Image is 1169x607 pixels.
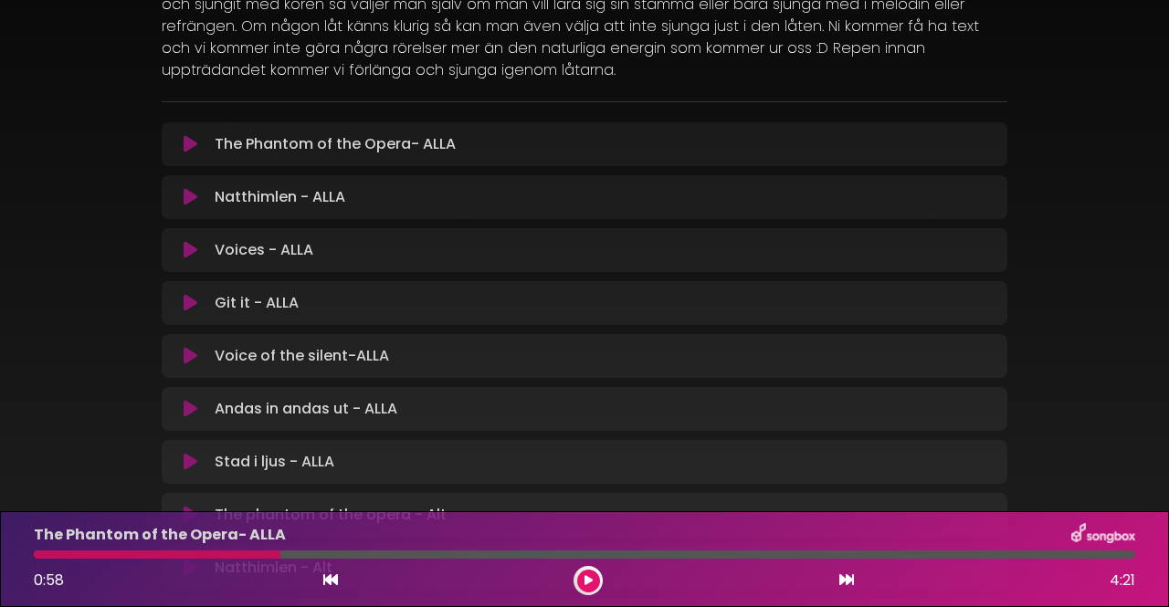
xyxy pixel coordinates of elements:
[215,504,447,526] p: The phantom of the opera - Alt
[215,398,397,420] p: Andas in andas ut - ALLA
[215,451,334,473] p: Stad i ljus - ALLA
[215,292,299,314] p: Git it - ALLA
[215,239,313,261] p: Voices - ALLA
[215,345,389,367] p: Voice of the silent-ALLA
[215,186,345,208] p: Natthimlen - ALLA
[34,524,286,546] p: The Phantom of the Opera- ALLA
[34,570,64,591] span: 0:58
[215,133,456,155] p: The Phantom of the Opera- ALLA
[1071,523,1135,547] img: songbox-logo-white.png
[1110,570,1135,591] span: 4:21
